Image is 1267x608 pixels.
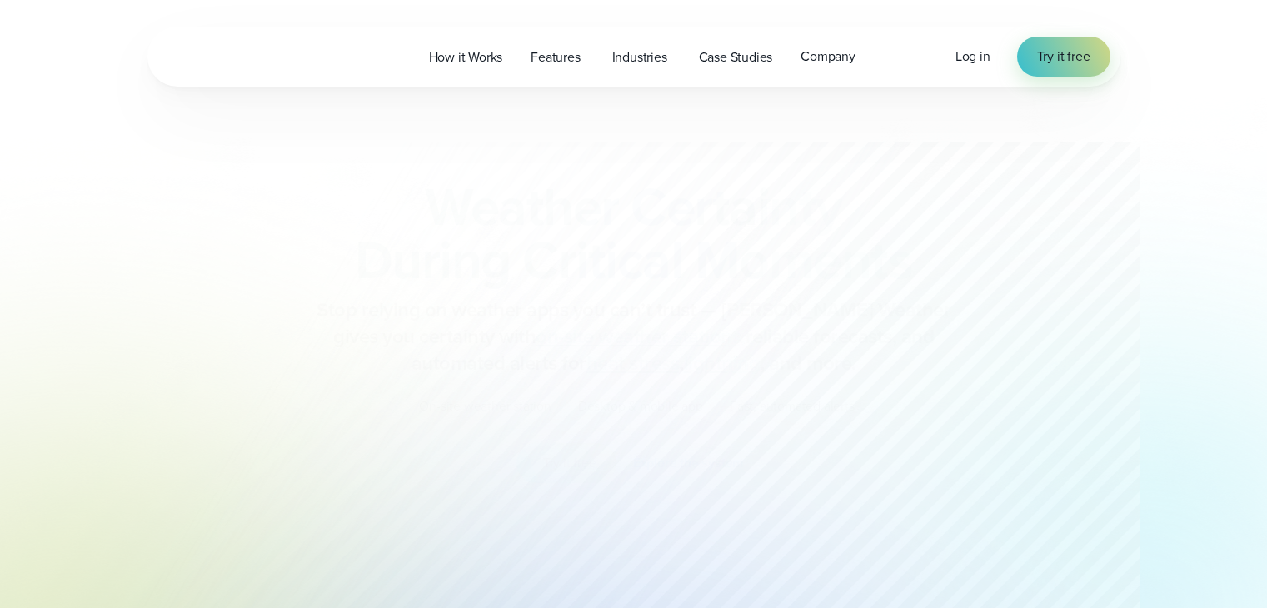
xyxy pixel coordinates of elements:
span: Case Studies [699,47,773,67]
a: Case Studies [685,40,787,74]
span: Company [801,47,855,67]
a: Log in [955,47,990,67]
a: Try it free [1017,37,1110,77]
span: Features [531,47,580,67]
span: Industries [612,47,667,67]
a: How it Works [415,40,517,74]
span: How it Works [429,47,503,67]
span: Log in [955,47,990,66]
span: Try it free [1037,47,1090,67]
